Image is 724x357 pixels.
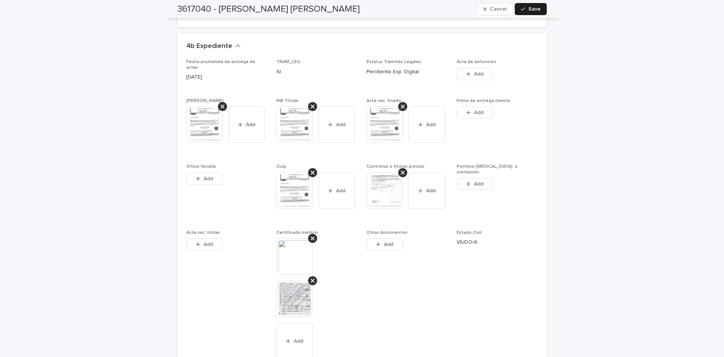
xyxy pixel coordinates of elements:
[367,99,401,103] span: Acta nac. finado
[474,181,483,187] span: Add
[186,99,224,103] span: [PERSON_NAME]
[426,188,436,193] span: Add
[457,68,493,80] button: Add
[336,188,345,193] span: Add
[367,68,448,76] p: Pendiente Exp. Digital:
[457,238,538,246] p: VIUDO/A
[186,60,255,70] span: Fecha prometida de entrega de actas
[186,164,216,169] span: Oficio fiscalía
[515,3,547,15] button: Save
[276,230,318,235] span: Certificado médico
[276,68,357,76] p: SI
[474,110,483,115] span: Add
[186,230,220,235] span: Acta nac. titular
[319,107,355,143] button: Add
[474,71,483,77] span: Add
[186,73,267,81] p: [DATE]
[294,338,303,344] span: Add
[367,238,403,250] button: Add
[177,4,360,15] h2: 3617040 - [PERSON_NAME] [PERSON_NAME]
[186,42,241,51] button: 4b Expediente
[367,230,408,235] span: Otros documentos
[186,173,222,185] button: Add
[384,242,393,247] span: Add
[276,60,300,64] span: TRAM_LEG
[319,173,355,209] button: Add
[457,164,518,174] span: Permiso [MEDICAL_DATA]. o cremación
[186,238,222,250] button: Add
[229,107,265,143] button: Add
[367,164,425,169] span: Contratos o títulos previos
[246,122,255,127] span: Add
[457,230,482,235] span: Estado Civil
[477,3,513,15] button: Cancel
[409,173,445,209] button: Add
[457,60,496,64] span: Acta de defunción
[276,164,286,169] span: Curp
[457,178,493,190] button: Add
[204,176,213,181] span: Add
[276,99,299,103] span: INE Titular
[204,242,213,247] span: Add
[336,122,345,127] span: Add
[457,107,493,119] button: Add
[186,42,232,51] h2: 4b Expediente
[528,6,541,12] span: Save
[457,99,510,103] span: Firma de entrega cliente
[426,122,436,127] span: Add
[367,60,421,64] span: Estatus Trámites Legales
[409,107,445,143] button: Add
[490,6,507,12] span: Cancel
